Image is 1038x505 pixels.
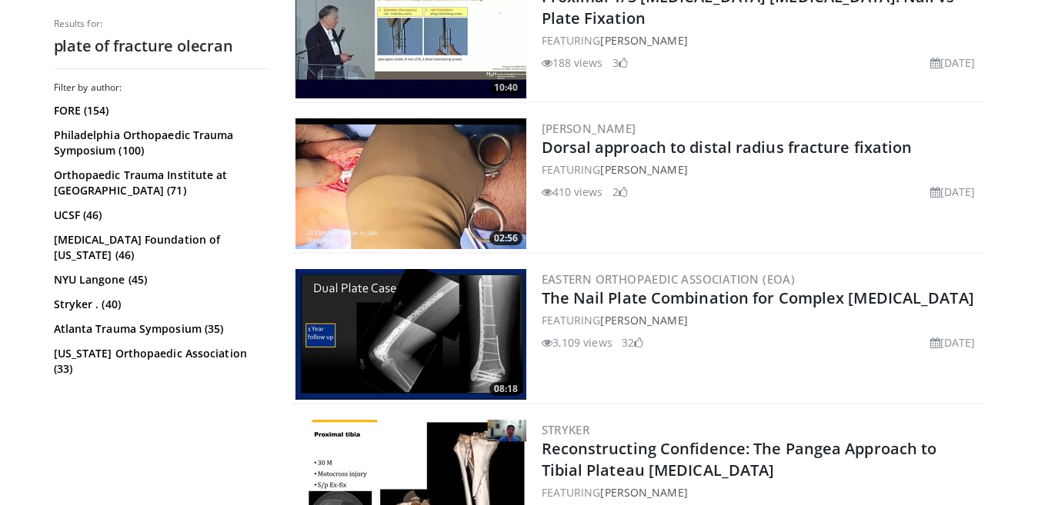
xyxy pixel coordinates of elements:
a: 02:56 [295,118,526,249]
a: [PERSON_NAME] [542,121,636,136]
div: FEATURING [542,484,982,500]
div: FEATURING [542,32,982,48]
li: 2 [612,184,628,200]
a: 08:18 [295,269,526,400]
h3: Filter by author: [54,81,269,94]
a: [PERSON_NAME] [600,485,687,500]
img: 8ad96b81-06de-4df5-8afe-7a643b130e4a.300x170_q85_crop-smart_upscale.jpg [295,269,526,400]
a: [PERSON_NAME] [600,162,687,177]
li: [DATE] [930,55,976,71]
a: FORE (154) [54,103,265,118]
li: 188 views [542,55,603,71]
li: [DATE] [930,334,976,351]
a: Dorsal approach to distal radius fracture fixation [542,137,913,158]
a: [PERSON_NAME] [600,33,687,48]
a: [US_STATE] Orthopaedic Association (33) [54,346,265,377]
p: Results for: [54,18,269,30]
a: [MEDICAL_DATA] Foundation of [US_STATE] (46) [54,232,265,263]
span: 10:40 [489,81,522,95]
img: 44ea742f-4847-4f07-853f-8a642545db05.300x170_q85_crop-smart_upscale.jpg [295,118,526,249]
li: [DATE] [930,184,976,200]
li: 3,109 views [542,334,612,351]
li: 3 [612,55,628,71]
a: UCSF (46) [54,208,265,223]
a: Stryker [542,422,590,437]
a: Atlanta Trauma Symposium (35) [54,321,265,337]
span: 08:18 [489,382,522,396]
li: 410 views [542,184,603,200]
a: Stryker . (40) [54,297,265,312]
a: Orthopaedic Trauma Institute at [GEOGRAPHIC_DATA] (71) [54,168,265,198]
a: Eastern Orthopaedic Association (EOA) [542,271,796,287]
div: FEATURING [542,312,982,328]
a: Philadelphia Orthopaedic Trauma Symposium (100) [54,128,265,158]
a: The Nail Plate Combination for Complex [MEDICAL_DATA] [542,287,974,308]
li: 32 [622,334,643,351]
h2: plate of fracture olecran [54,36,269,56]
a: Reconstructing Confidence: The Pangea Approach to Tibial Plateau [MEDICAL_DATA] [542,438,937,480]
a: NYU Langone (45) [54,272,265,287]
span: 02:56 [489,231,522,245]
a: [PERSON_NAME] [600,313,687,327]
div: FEATURING [542,161,982,178]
